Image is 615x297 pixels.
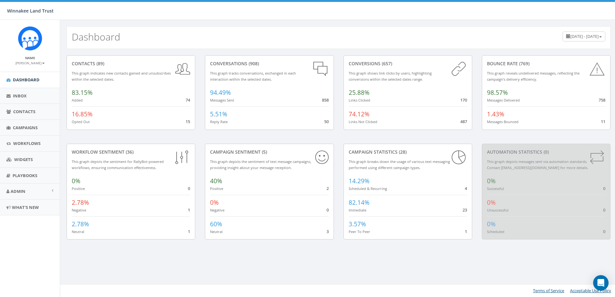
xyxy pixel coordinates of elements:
div: conversions [349,60,467,67]
small: This graph breaks down the usage of various text messaging performed using different campaign types. [349,159,450,170]
a: Terms of Service [533,288,564,293]
small: Opted Out [72,119,90,124]
span: (89) [95,60,104,67]
small: Scheduled & Recurring [349,186,387,191]
span: 4 [465,185,467,191]
small: Messages Bounced [487,119,519,124]
span: 3 [326,229,329,234]
span: 1 [188,229,190,234]
div: conversations [210,60,328,67]
small: Immediate [349,208,366,212]
span: 74.12% [349,110,370,118]
small: Name [25,56,35,60]
span: 14.29% [349,177,370,185]
span: Campaigns [13,125,38,130]
span: 487 [460,119,467,124]
small: Reply Rate [210,119,228,124]
span: (657) [381,60,392,67]
span: 2.78% [72,198,89,207]
span: 15 [186,119,190,124]
small: This graph tracks conversations, exchanged in each interaction within the selected dates. [210,71,296,82]
span: (36) [124,149,133,155]
span: 11 [601,119,605,124]
span: (28) [398,149,407,155]
span: 758 [599,97,605,103]
small: This graph depicts the sentiment for RallyBot-powered workflows, ensuring communication effective... [72,159,164,170]
span: 60% [210,220,222,228]
a: Acceptable Use Policy [570,288,611,293]
span: Inbox [13,93,27,99]
span: Workflows [13,140,41,146]
div: Bounce Rate [487,60,605,67]
span: 98.57% [487,88,508,97]
span: Admin [11,188,25,194]
small: Peer To Peer [349,229,370,234]
small: This graph depicts the sentiment of text message campaigns, providing insight about your message ... [210,159,311,170]
span: 94.49% [210,88,231,97]
small: Messages Sent [210,98,234,103]
small: Links Clicked [349,98,370,103]
small: Neutral [210,229,223,234]
span: 2 [326,185,329,191]
span: 0 [326,207,329,213]
span: 40% [210,177,222,185]
span: 0% [210,198,219,207]
span: 1 [465,229,467,234]
span: Playbooks [13,173,37,178]
small: This graph shows link clicks by users, highlighting conversions within the selected dates range. [349,71,432,82]
span: Dashboard [13,77,40,83]
div: Automation Statistics [487,149,605,155]
div: Campaign Statistics [349,149,467,155]
span: 1.43% [487,110,504,118]
div: contacts [72,60,190,67]
small: This graph depicts messages sent via automation standards. Contact [EMAIL_ADDRESS][DOMAIN_NAME] f... [487,159,588,170]
a: [PERSON_NAME] [15,60,45,66]
small: Successful [487,186,504,191]
small: Negative [72,208,86,212]
span: 0% [487,198,496,207]
span: Winnakee Land Trust [7,8,54,14]
small: [PERSON_NAME] [15,61,45,65]
small: Negative [210,208,225,212]
div: Campaign Sentiment [210,149,328,155]
small: Positive [210,186,223,191]
span: Contacts [13,109,35,114]
span: 1 [188,207,190,213]
span: 170 [460,97,467,103]
span: 83.15% [72,88,93,97]
span: 0 [603,185,605,191]
img: Rally_Corp_Icon.png [18,26,42,50]
span: 74 [186,97,190,103]
small: Links Not Clicked [349,119,377,124]
small: Positive [72,186,85,191]
small: This graph indicates new contacts gained and unsubscribes within the selected dates. [72,71,171,82]
span: Widgets [14,157,33,162]
span: (5) [261,149,267,155]
span: (0) [542,149,549,155]
div: Workflow Sentiment [72,149,190,155]
span: 0% [72,177,80,185]
small: This graph reveals undelivered messages, reflecting the campaign's delivery efficiency. [487,71,580,82]
span: [DATE] - [DATE] [570,33,599,39]
span: 23 [463,207,467,213]
small: Scheduled [487,229,504,234]
span: 82.14% [349,198,370,207]
small: Neutral [72,229,84,234]
span: 858 [322,97,329,103]
span: 0% [487,220,496,228]
small: Added [72,98,83,103]
span: 0% [487,177,496,185]
span: What's New [12,204,39,210]
span: 5.51% [210,110,227,118]
span: 0 [603,229,605,234]
h2: Dashboard [72,32,120,42]
span: (908) [247,60,259,67]
span: 3.57% [349,220,366,228]
span: (769) [518,60,529,67]
span: 0 [603,207,605,213]
span: 25.88% [349,88,370,97]
span: 2.78% [72,220,89,228]
small: Unsuccessful [487,208,509,212]
span: 0 [188,185,190,191]
div: Open Intercom Messenger [593,275,609,291]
